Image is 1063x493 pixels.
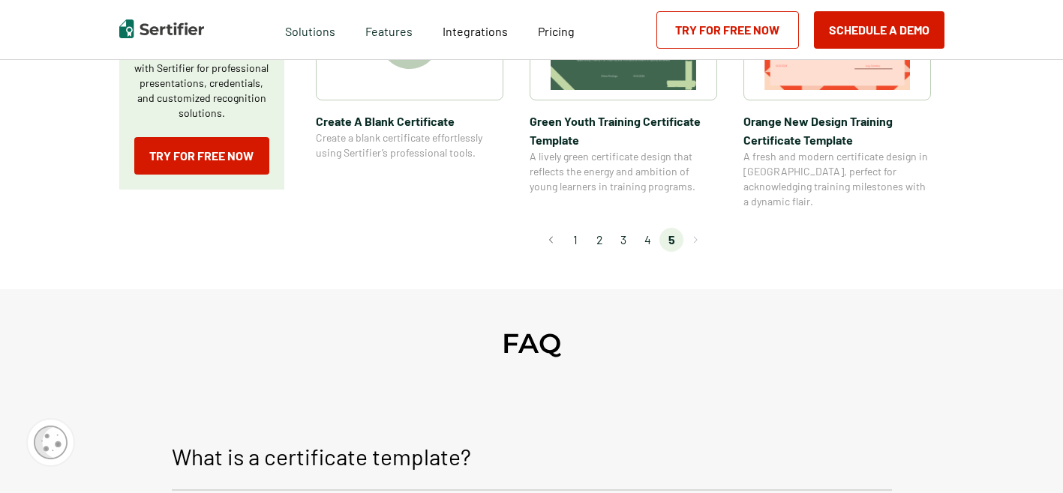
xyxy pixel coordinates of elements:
a: Try for Free Now [656,11,799,49]
a: Integrations [443,20,508,39]
button: Schedule a Demo [814,11,944,49]
span: Create a blank certificate effortlessly using Sertifier’s professional tools. [316,130,503,160]
li: page 1 [563,228,587,252]
a: Try for Free Now [134,137,269,175]
li: page 2 [587,228,611,252]
span: Solutions [285,20,335,39]
button: Go to next page [683,228,707,252]
span: Create A Blank Certificate [316,112,503,130]
button: Go to previous page [539,228,563,252]
li: page 3 [611,228,635,252]
h2: FAQ [502,327,561,360]
span: Orange New Design Training Certificate Template [743,112,931,149]
p: What is a certificate template? [172,438,471,474]
p: Create a blank certificate with Sertifier for professional presentations, credentials, and custom... [134,46,269,121]
span: Pricing [538,24,575,38]
span: A lively green certificate design that reflects the energy and ambition of young learners in trai... [530,149,717,194]
img: Cookie Popup Icon [34,426,68,459]
li: page 4 [635,228,659,252]
span: Features [365,20,413,39]
li: page 5 [659,228,683,252]
button: What is a certificate template? [172,427,892,491]
span: A fresh and modern certificate design in [GEOGRAPHIC_DATA], perfect for acknowledging training mi... [743,149,931,209]
a: Pricing [538,20,575,39]
iframe: Chat Widget [988,421,1063,493]
span: Integrations [443,24,508,38]
img: Sertifier | Digital Credentialing Platform [119,19,204,38]
span: Green Youth Training Certificate Template [530,112,717,149]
